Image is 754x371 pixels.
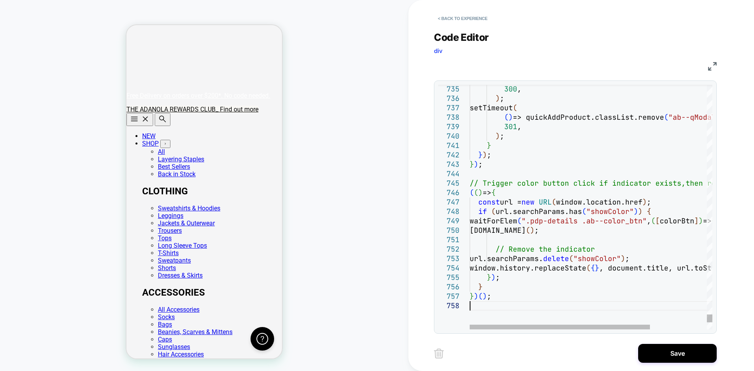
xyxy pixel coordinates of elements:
[474,160,478,169] span: )
[582,207,586,216] span: (
[438,226,459,235] div: 750
[434,349,444,358] img: delete
[543,254,569,263] span: delete
[504,113,509,122] span: (
[438,150,459,160] div: 742
[474,292,478,301] span: )
[552,197,556,207] span: (
[470,160,474,169] span: }
[534,226,539,235] span: ;
[504,122,517,131] span: 301
[496,132,500,141] span: )
[470,216,517,225] span: waitForElem
[483,150,487,159] span: )
[642,197,647,207] span: )
[522,197,534,207] span: new
[478,207,487,216] span: if
[647,216,651,225] span: ,
[647,197,651,207] span: ;
[491,207,496,216] span: (
[496,94,500,103] span: )
[651,216,655,225] span: (
[699,216,703,225] span: )
[530,226,534,235] span: )
[504,84,517,93] span: 300
[522,216,647,225] span: ".pdp-details .ab--color_btn"
[438,84,459,94] div: 735
[655,216,660,225] span: [
[478,197,500,207] span: const
[438,254,459,263] div: 753
[438,160,459,169] div: 743
[599,263,729,272] span: , document.title, url.toString
[438,113,459,122] div: 738
[434,47,443,55] span: div
[491,188,496,197] span: {
[470,292,474,301] span: }
[438,301,459,311] div: 758
[708,62,717,71] img: fullscreen
[470,188,474,197] span: (
[664,113,668,122] span: (
[470,254,543,263] span: url.searchParams.
[539,197,552,207] span: URL
[434,12,491,25] button: < Back to experience
[438,197,459,207] div: 747
[478,160,483,169] span: ;
[660,216,694,225] span: colorBtn
[509,113,513,122] span: )
[478,292,483,301] span: (
[686,179,746,188] span: then remove it
[438,282,459,292] div: 756
[703,216,712,225] span: =>
[487,141,491,150] span: }
[438,216,459,226] div: 749
[634,207,638,216] span: )
[470,103,513,112] span: setTimeout
[595,263,599,272] span: }
[438,122,459,132] div: 739
[438,292,459,301] div: 757
[438,132,459,141] div: 740
[586,207,634,216] span: "showColor"
[487,273,491,282] span: }
[491,273,496,282] span: )
[569,254,573,263] span: (
[517,216,522,225] span: (
[438,273,459,282] div: 755
[483,188,491,197] span: =>
[556,197,642,207] span: window.location.href
[517,122,522,131] span: ,
[694,216,699,225] span: ]
[438,235,459,245] div: 751
[478,282,483,291] span: }
[517,84,522,93] span: ,
[438,141,459,150] div: 741
[496,207,582,216] span: url.searchParams.has
[638,207,642,216] span: )
[438,188,459,197] div: 746
[483,292,487,301] span: )
[500,94,504,103] span: ;
[438,207,459,216] div: 748
[438,179,459,188] div: 745
[124,302,148,325] button: Need Help
[496,245,595,254] span: // Remove the indicator
[434,31,489,43] span: Code Editor
[470,226,526,235] span: [DOMAIN_NAME]
[638,344,717,363] button: Save
[438,263,459,273] div: 754
[625,254,630,263] span: ;
[478,188,483,197] span: )
[573,254,621,263] span: "showColor"
[470,179,686,188] span: // Trigger color button click if indicator exists,
[500,132,504,141] span: ;
[500,197,522,207] span: url =
[591,263,595,272] span: {
[496,273,500,282] span: ;
[474,188,478,197] span: (
[513,103,517,112] span: (
[438,94,459,103] div: 736
[487,150,491,159] span: ;
[487,292,491,301] span: ;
